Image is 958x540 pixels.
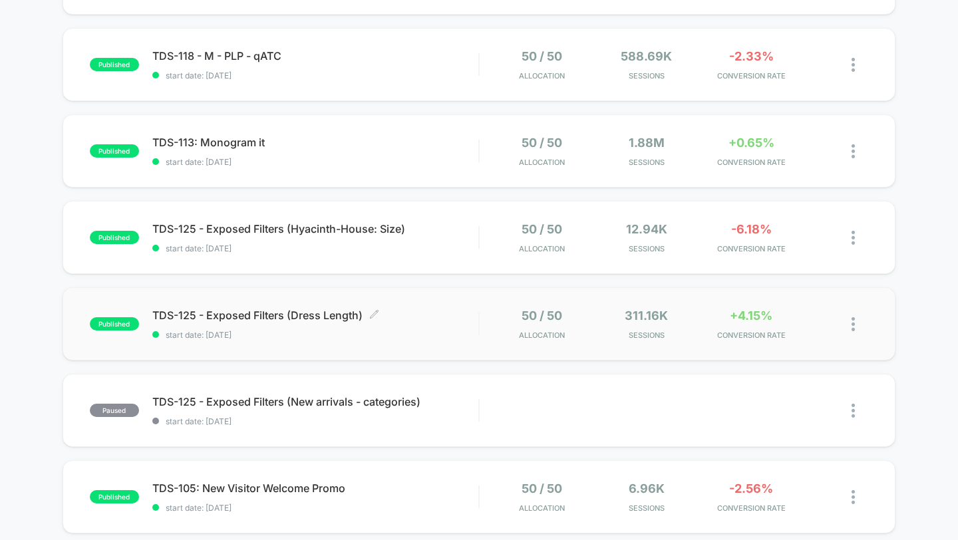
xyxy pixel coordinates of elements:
[703,71,800,80] span: CONVERSION RATE
[626,222,667,236] span: 12.94k
[852,58,855,72] img: close
[90,404,139,417] span: paused
[152,503,479,513] span: start date: [DATE]
[597,331,695,340] span: Sessions
[519,158,565,167] span: Allocation
[519,244,565,253] span: Allocation
[90,490,139,503] span: published
[152,243,479,253] span: start date: [DATE]
[519,331,565,340] span: Allocation
[152,416,479,426] span: start date: [DATE]
[522,481,562,495] span: 50 / 50
[597,158,695,167] span: Sessions
[152,157,479,167] span: start date: [DATE]
[522,222,562,236] span: 50 / 50
[703,331,800,340] span: CONVERSION RATE
[522,136,562,150] span: 50 / 50
[90,317,139,331] span: published
[625,309,668,323] span: 311.16k
[629,136,665,150] span: 1.88M
[522,309,562,323] span: 50 / 50
[852,317,855,331] img: close
[730,309,772,323] span: +4.15%
[621,49,672,63] span: 588.69k
[852,490,855,504] img: close
[152,395,479,408] span: TDS-125 - Exposed Filters (New arrivals - categories)
[597,244,695,253] span: Sessions
[152,309,479,322] span: TDS-125 - Exposed Filters (Dress Length)
[597,71,695,80] span: Sessions
[519,503,565,513] span: Allocation
[152,70,479,80] span: start date: [DATE]
[703,158,800,167] span: CONVERSION RATE
[90,231,139,244] span: published
[152,330,479,340] span: start date: [DATE]
[703,503,800,513] span: CONVERSION RATE
[152,222,479,235] span: TDS-125 - Exposed Filters (Hyacinth-House: Size)
[152,481,479,495] span: TDS-105: New Visitor Welcome Promo
[852,144,855,158] img: close
[629,481,665,495] span: 6.96k
[519,71,565,80] span: Allocation
[152,49,479,63] span: TDS-118 - M - PLP - qATC
[90,58,139,71] span: published
[522,49,562,63] span: 50 / 50
[852,231,855,245] img: close
[728,136,774,150] span: +0.65%
[731,222,772,236] span: -6.18%
[597,503,695,513] span: Sessions
[152,136,479,149] span: TDS-113: Monogram it
[852,404,855,418] img: close
[90,144,139,158] span: published
[729,481,773,495] span: -2.56%
[703,244,800,253] span: CONVERSION RATE
[729,49,774,63] span: -2.33%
